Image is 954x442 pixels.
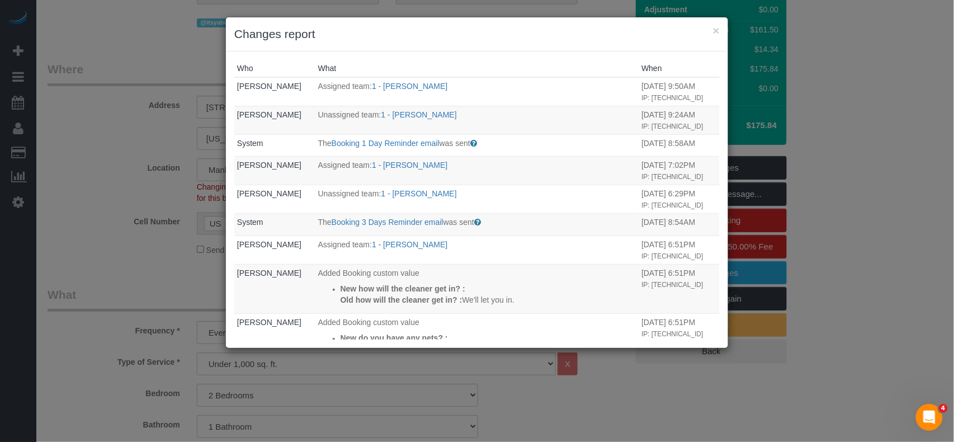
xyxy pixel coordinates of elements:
strong: New how will the cleaner get in? : [341,284,465,293]
th: Who [234,60,315,77]
a: 1 - [PERSON_NAME] [372,82,447,91]
small: IP: [TECHNICAL_ID] [641,173,703,181]
th: What [315,60,639,77]
a: 1 - [PERSON_NAME] [372,240,447,249]
td: When [639,134,720,157]
span: was sent [443,218,474,227]
a: System [237,139,263,148]
strong: New do you have any pets? : [341,333,448,342]
a: [PERSON_NAME] [237,240,301,249]
span: Added Booking custom value [318,318,419,327]
td: What [315,157,639,185]
td: What [315,134,639,157]
td: When [639,236,720,264]
a: 1 - [PERSON_NAME] [381,189,457,198]
h3: Changes report [234,26,720,43]
td: Who [234,313,315,363]
td: When [639,77,720,106]
td: When [639,106,720,134]
span: Unassigned team: [318,110,381,119]
a: System [237,218,263,227]
td: When [639,185,720,214]
small: IP: [TECHNICAL_ID] [641,330,703,338]
p: We'll let you in. [341,294,636,305]
span: Unassigned team: [318,189,381,198]
a: Booking 3 Days Reminder email [332,218,443,227]
span: Added Booking custom value [318,269,419,278]
a: [PERSON_NAME] [237,269,301,278]
a: 1 - [PERSON_NAME] [372,161,447,170]
a: [PERSON_NAME] [237,110,301,119]
td: Who [234,236,315,264]
span: Assigned team: [318,240,372,249]
td: What [315,264,639,313]
td: Who [234,214,315,236]
td: What [315,185,639,214]
small: IP: [TECHNICAL_ID] [641,281,703,289]
th: When [639,60,720,77]
a: [PERSON_NAME] [237,82,301,91]
small: IP: [TECHNICAL_ID] [641,252,703,260]
td: Who [234,106,315,134]
a: Booking 1 Day Reminder email [332,139,440,148]
td: What [315,77,639,106]
span: Assigned team: [318,161,372,170]
span: Assigned team: [318,82,372,91]
span: 4 [939,404,948,413]
small: IP: [TECHNICAL_ID] [641,94,703,102]
td: Who [234,77,315,106]
td: When [639,214,720,236]
sui-modal: Changes report [226,17,728,348]
td: Who [234,185,315,214]
strong: Old how will the cleaner get in? : [341,295,462,304]
iframe: Intercom live chat [916,404,943,431]
td: What [315,313,639,363]
a: [PERSON_NAME] [237,318,301,327]
td: What [315,236,639,264]
small: IP: [TECHNICAL_ID] [641,123,703,130]
small: IP: [TECHNICAL_ID] [641,201,703,209]
a: [PERSON_NAME] [237,189,301,198]
td: When [639,264,720,313]
a: [PERSON_NAME] [237,161,301,170]
a: 1 - [PERSON_NAME] [381,110,457,119]
td: Who [234,157,315,185]
td: When [639,313,720,363]
span: The [318,218,332,227]
span: was sent [440,139,470,148]
td: What [315,106,639,134]
span: The [318,139,332,148]
button: × [713,25,720,36]
td: When [639,157,720,185]
td: Who [234,264,315,313]
td: What [315,214,639,236]
td: Who [234,134,315,157]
